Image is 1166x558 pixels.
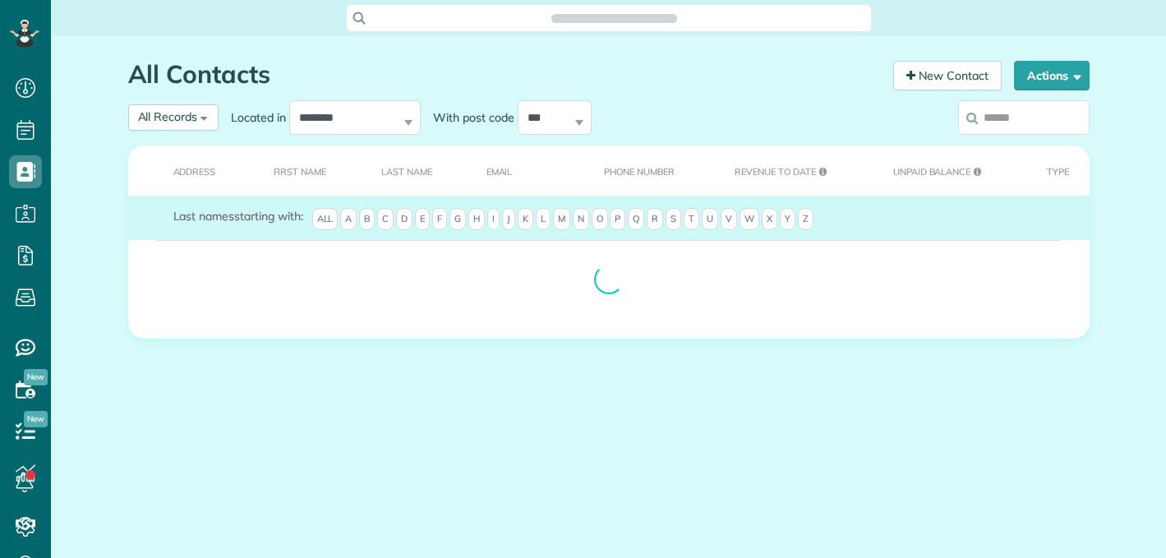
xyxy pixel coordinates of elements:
span: V [721,208,737,231]
span: B [359,208,375,231]
h1: All Contacts [128,61,881,88]
span: R [647,208,663,231]
a: New Contact [893,61,1002,90]
span: L [536,208,551,231]
span: Last names [173,209,235,224]
span: New [24,411,48,427]
span: Q [628,208,644,231]
th: First Name [248,145,356,196]
span: T [684,208,699,231]
th: Address [128,145,248,196]
span: F [432,208,447,231]
span: D [396,208,412,231]
span: P [610,208,625,231]
span: I [487,208,500,231]
label: With post code [421,109,518,126]
span: K [518,208,533,231]
span: J [502,208,515,231]
span: W [740,208,759,231]
span: E [415,208,430,231]
label: starting with: [173,208,303,224]
th: Type [1021,145,1089,196]
span: Y [780,208,795,231]
th: Email [461,145,579,196]
span: N [573,208,589,231]
span: C [377,208,394,231]
label: Located in [219,109,289,126]
button: Actions [1014,61,1090,90]
span: All [312,208,339,231]
th: Last Name [356,145,461,196]
span: U [702,208,718,231]
span: H [468,208,485,231]
span: Search ZenMaid… [568,10,661,26]
span: G [449,208,466,231]
th: Phone number [578,145,709,196]
span: M [553,208,570,231]
span: A [340,208,357,231]
th: Unpaid Balance [868,145,1021,196]
span: S [666,208,681,231]
span: Z [798,208,813,231]
th: Revenue to Date [709,145,868,196]
span: X [762,208,777,231]
span: All Records [138,109,198,124]
span: New [24,369,48,385]
span: O [592,208,608,231]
